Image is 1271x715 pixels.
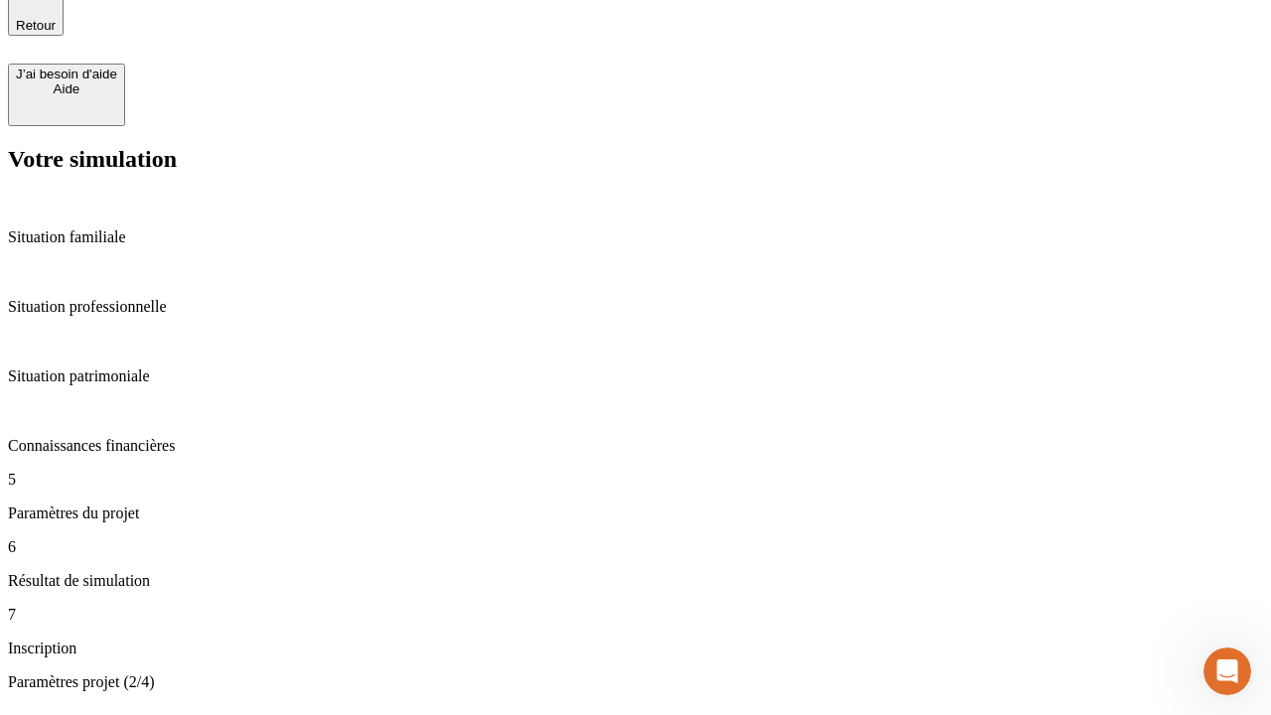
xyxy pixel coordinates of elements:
[8,64,125,126] button: J’ai besoin d'aideAide
[8,572,1263,590] p: Résultat de simulation
[8,228,1263,246] p: Situation familiale
[16,18,56,33] span: Retour
[1203,647,1251,695] iframe: Intercom live chat
[8,367,1263,385] p: Situation patrimoniale
[8,471,1263,489] p: 5
[8,504,1263,522] p: Paramètres du projet
[8,538,1263,556] p: 6
[8,673,1263,691] p: Paramètres projet (2/4)
[16,67,117,81] div: J’ai besoin d'aide
[8,606,1263,624] p: 7
[8,640,1263,657] p: Inscription
[8,298,1263,316] p: Situation professionnelle
[16,81,117,96] div: Aide
[8,437,1263,455] p: Connaissances financières
[8,146,1263,173] h2: Votre simulation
